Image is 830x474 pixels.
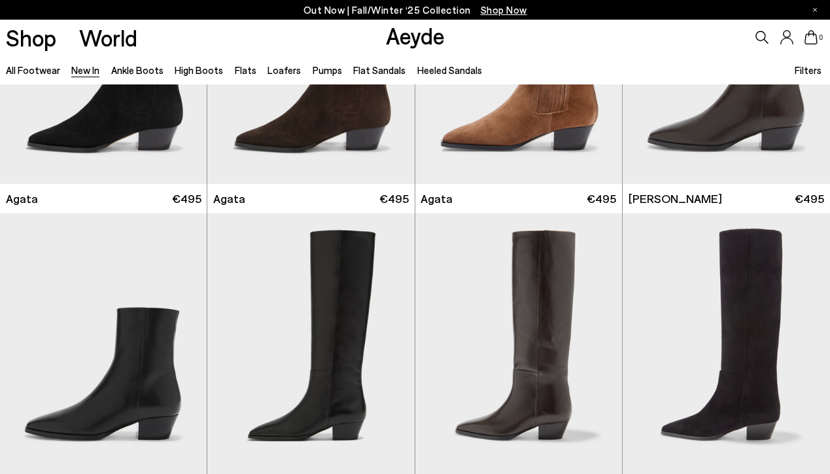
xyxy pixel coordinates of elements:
a: Flat Sandals [353,64,406,76]
a: Aeyde [386,22,445,49]
a: Shop [6,26,56,49]
span: €495 [587,191,616,207]
a: All Footwear [6,64,60,76]
a: Flats [235,64,256,76]
a: High Boots [175,64,223,76]
img: Medea Suede Knee-High Boots [623,213,830,474]
a: [PERSON_NAME] €495 [623,184,830,213]
img: Medea Knee-High Boots [415,213,622,474]
p: Out Now | Fall/Winter ‘25 Collection [303,2,527,18]
a: New In [71,64,99,76]
a: Agata €495 [207,184,414,213]
span: Agata [213,191,245,207]
span: €495 [172,191,201,207]
span: €495 [379,191,409,207]
a: Loafers [268,64,301,76]
span: [PERSON_NAME] [629,191,722,207]
span: Navigate to /collections/new-in [481,4,527,16]
span: Agata [6,191,38,207]
a: World [79,26,137,49]
a: Heeled Sandals [417,64,482,76]
span: Filters [795,64,821,76]
span: Agata [421,191,453,207]
a: Agata €495 [415,184,622,213]
a: Pumps [313,64,342,76]
span: 0 [818,34,824,41]
img: Medea Knee-High Boots [207,213,414,474]
a: Ankle Boots [111,64,164,76]
span: €495 [795,191,824,207]
a: 0 [804,30,818,45]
